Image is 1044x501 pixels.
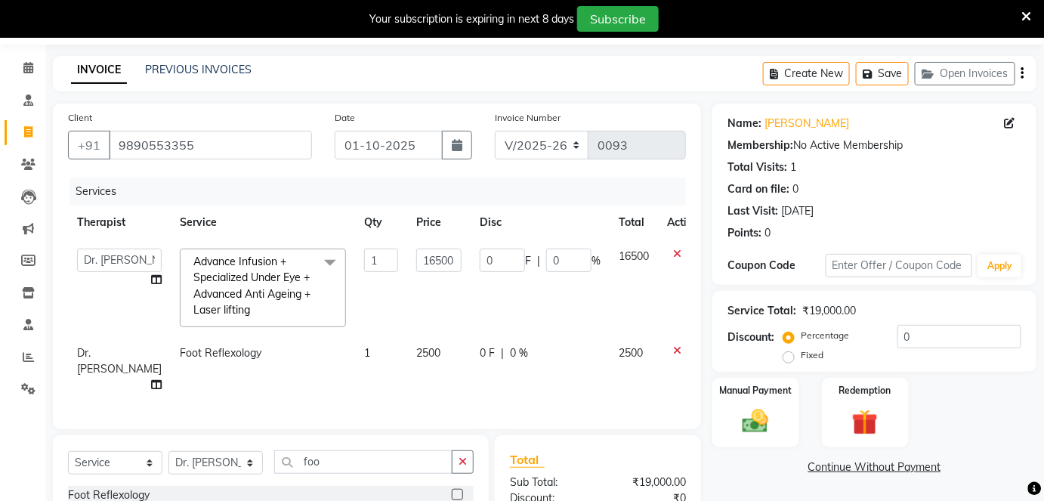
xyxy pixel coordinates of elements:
span: 2500 [416,346,440,360]
a: [PERSON_NAME] [764,116,849,131]
div: ₹19,000.00 [802,303,856,319]
img: _gift.svg [844,407,886,439]
button: Create New [763,62,850,85]
button: Apply [978,255,1021,277]
th: Disc [471,206,610,240]
span: 0 % [510,345,528,361]
button: Save [856,62,909,85]
div: 1 [790,159,796,175]
div: Service Total: [727,303,796,319]
label: Fixed [801,348,823,362]
span: | [501,345,504,361]
span: F [525,253,531,269]
th: Price [407,206,471,240]
label: Percentage [801,329,849,342]
label: Invoice Number [495,111,561,125]
input: Search by Name/Mobile/Email/Code [109,131,312,159]
div: No Active Membership [727,138,1021,153]
img: _cash.svg [734,407,777,437]
a: INVOICE [71,57,127,84]
th: Total [610,206,658,240]
span: Foot Reflexology [180,346,261,360]
th: Action [658,206,708,240]
th: Qty [355,206,407,240]
a: PREVIOUS INVOICES [145,63,252,76]
button: Open Invoices [915,62,1015,85]
a: x [250,303,257,317]
a: Continue Without Payment [715,459,1033,475]
div: 0 [792,181,798,197]
button: Subscribe [577,6,659,32]
div: Discount: [727,329,774,345]
div: Total Visits: [727,159,787,175]
div: Points: [727,225,761,241]
div: [DATE] [781,203,814,219]
th: Therapist [68,206,171,240]
label: Redemption [839,384,891,397]
th: Service [171,206,355,240]
span: % [591,253,601,269]
label: Date [335,111,355,125]
span: 16500 [619,249,649,263]
div: Coupon Code [727,258,826,274]
div: Name: [727,116,761,131]
div: Card on file: [727,181,789,197]
span: 2500 [619,346,643,360]
div: ₹19,000.00 [598,475,697,490]
label: Manual Payment [719,384,792,397]
div: Sub Total: [499,475,598,490]
label: Client [68,111,92,125]
div: Services [69,178,697,206]
span: Total [510,452,545,468]
div: Last Visit: [727,203,778,219]
span: Advance Infusion + Specialized Under Eye + Advanced Anti Ageing + Laser lifting [193,255,310,317]
span: 0 F [480,345,495,361]
div: Membership: [727,138,793,153]
span: 1 [364,346,370,360]
input: Search or Scan [274,450,453,474]
input: Enter Offer / Coupon Code [826,254,973,277]
span: | [537,253,540,269]
span: Dr. [PERSON_NAME] [77,346,162,376]
button: +91 [68,131,110,159]
div: Your subscription is expiring in next 8 days [369,11,574,27]
div: 0 [764,225,771,241]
